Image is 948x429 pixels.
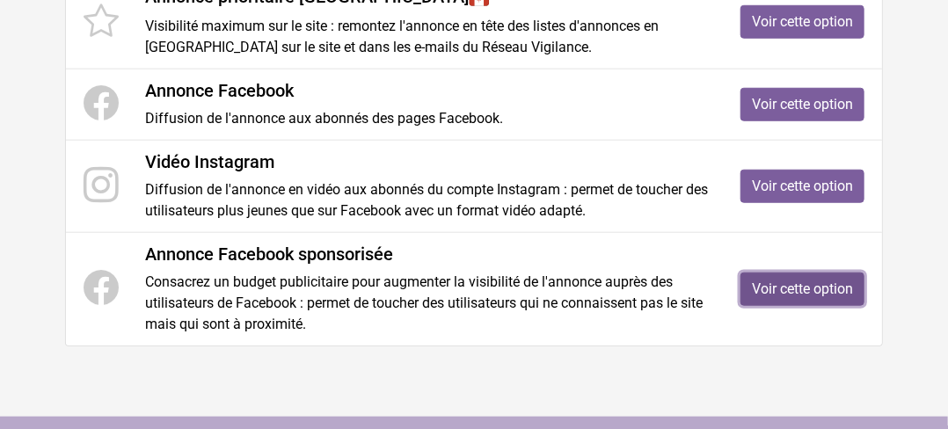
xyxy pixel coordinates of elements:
[740,273,864,306] a: Voir cette option
[145,108,714,129] p: Diffusion de l'annonce aux abonnés des pages Facebook.
[145,80,714,101] h4: Annonce Facebook
[740,88,864,121] a: Voir cette option
[145,151,714,172] h4: Vidéo Instagram
[740,170,864,203] a: Voir cette option
[145,244,714,265] h4: Annonce Facebook sponsorisée
[145,16,714,58] p: Visibilité maximum sur le site : remontez l'annonce en tête des listes d'annonces en [GEOGRAPHIC_...
[145,179,714,222] p: Diffusion de l'annonce en vidéo aux abonnés du compte Instagram : permet de toucher des utilisate...
[145,272,714,335] p: Consacrez un budget publicitaire pour augmenter la visibilité de l'annonce auprès des utilisateur...
[740,5,864,39] a: Voir cette option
